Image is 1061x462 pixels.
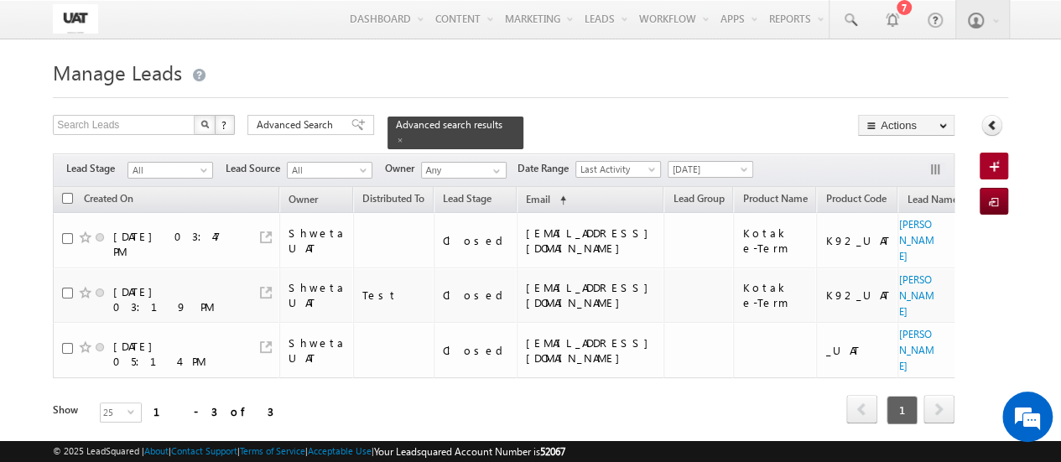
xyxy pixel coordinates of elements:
a: [PERSON_NAME] [898,218,934,262]
a: About [144,445,169,456]
span: Product Code [825,192,886,205]
span: Lead Group [673,192,724,205]
span: 52067 [540,445,565,458]
div: Minimize live chat window [275,8,315,49]
span: next [923,395,954,423]
a: Product Code [817,189,894,211]
span: ? [221,117,229,132]
span: Advanced search results [396,118,502,131]
div: K92_UAT [825,233,890,248]
a: Created On [75,189,142,211]
span: prev [846,395,877,423]
span: Owner [289,193,318,205]
span: Product Name [742,192,807,205]
div: Test [362,288,426,303]
span: All [128,163,208,178]
img: d_60004797649_company_0_60004797649 [29,88,70,110]
span: Created On [84,192,133,205]
a: prev [846,397,877,423]
a: Email (sorted ascending) [517,189,575,211]
a: Lead Group [664,189,732,211]
div: _UAT [825,343,890,358]
a: Contact Support [171,445,237,456]
div: K92_UAT [825,288,890,303]
div: Chat with us now [87,88,282,110]
a: Distributed To [354,189,433,211]
a: [DATE] [668,161,753,178]
a: [PERSON_NAME] [898,273,934,318]
span: 1 [887,396,918,424]
span: Date Range [517,161,575,176]
input: Check all records [62,193,73,204]
div: [EMAIL_ADDRESS][DOMAIN_NAME] [526,226,657,256]
span: [DATE] [668,162,748,177]
div: [DATE] 05:14 PM [113,339,239,369]
div: Closed [443,343,509,358]
span: Lead Source [226,161,287,176]
div: Kotak e-Term [742,226,809,256]
img: Search [200,120,209,128]
div: 1 - 3 of 3 [153,402,273,421]
span: Lead Stage [66,161,127,176]
span: All [288,163,367,178]
div: Show [53,402,86,418]
em: Start Chat [228,353,304,376]
span: Manage Leads [53,59,182,86]
span: Your Leadsquared Account Number is [374,445,565,458]
a: next [923,397,954,423]
div: [DATE] 03:19 PM [113,284,239,314]
div: Shweta UAT [289,226,346,256]
span: Owner [385,161,421,176]
span: Last Activity [576,162,656,177]
a: Lead Name [898,190,965,212]
div: Closed [443,288,509,303]
textarea: Type your message and hit 'Enter' [22,155,306,340]
a: [PERSON_NAME] [898,328,934,372]
a: Show All Items [484,163,505,179]
span: Email [526,193,550,205]
span: (sorted ascending) [553,194,566,207]
a: Acceptable Use [308,445,372,456]
button: Actions [858,115,954,136]
span: Lead Stage [443,192,491,205]
a: All [287,162,372,179]
span: © 2025 LeadSquared | | | | | [53,444,565,459]
a: Product Name [734,189,815,211]
div: Closed [443,233,509,248]
a: All [127,162,213,179]
a: Lead Stage [434,189,500,211]
button: ? [215,115,235,135]
div: Kotak e-Term [742,280,809,310]
span: Advanced Search [257,117,338,132]
div: [EMAIL_ADDRESS][DOMAIN_NAME] [526,335,657,366]
span: select [127,407,141,415]
div: [EMAIL_ADDRESS][DOMAIN_NAME] [526,280,657,310]
div: [DATE] 03:47 PM [113,229,239,259]
div: Shweta UAT [289,280,346,310]
a: Last Activity [575,161,661,178]
a: Terms of Service [240,445,305,456]
img: Custom Logo [53,4,98,34]
input: Type to Search [421,162,507,179]
span: Distributed To [362,192,424,205]
div: Shweta UAT [289,335,346,366]
span: 25 [101,403,127,422]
